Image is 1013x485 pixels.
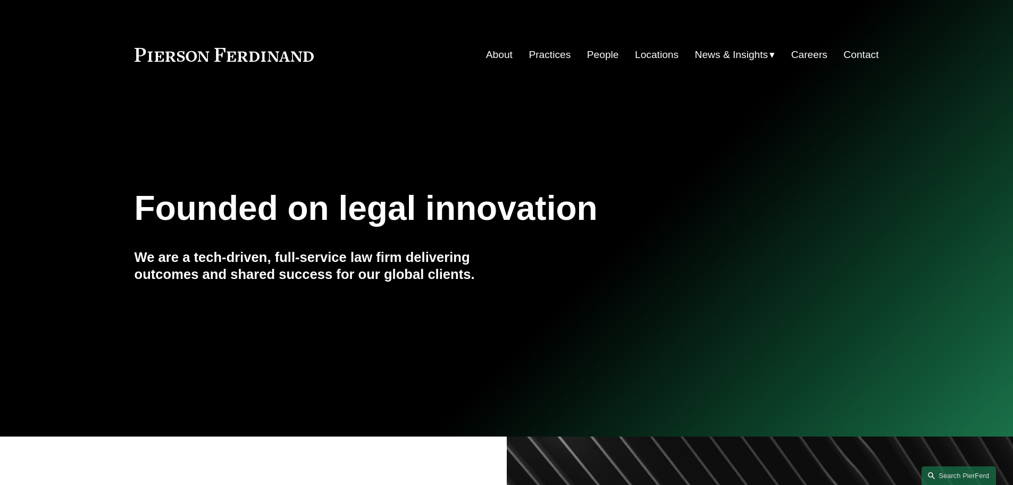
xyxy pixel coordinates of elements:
[529,45,571,65] a: Practices
[791,45,827,65] a: Careers
[843,45,878,65] a: Contact
[695,46,768,64] span: News & Insights
[587,45,619,65] a: People
[922,466,996,485] a: Search this site
[135,249,507,283] h4: We are a tech-driven, full-service law firm delivering outcomes and shared success for our global...
[135,189,755,228] h1: Founded on legal innovation
[635,45,679,65] a: Locations
[695,45,775,65] a: folder dropdown
[486,45,513,65] a: About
